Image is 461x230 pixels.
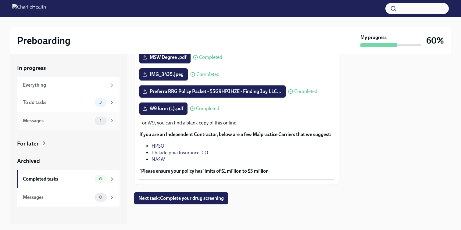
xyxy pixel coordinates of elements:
label: W9 form (1).pdf [139,102,188,115]
span: Next task : Complete your drug screening [138,195,224,201]
h2: Preboarding [17,34,70,47]
span: 3 [96,100,105,105]
strong: Please ensure your policy has limits of $1 million to $3 million [141,168,269,174]
a: In progress [17,64,120,72]
span: 0 [95,195,106,199]
a: For later [17,140,120,148]
span: Completed [196,106,219,111]
a: Messages1 [17,112,120,130]
a: Philadelphia Insurance. CO [152,150,208,156]
label: IMG_3435.jpeg [139,68,188,81]
p: For W9, you can find a blank copy of this online. [139,120,334,126]
span: Completed [199,55,222,60]
h3: 60% [426,35,444,46]
div: For later [17,140,39,148]
a: Completed tasks6 [17,170,120,188]
span: IMG_3435.jpeg [144,71,184,77]
a: HPSO [152,143,164,149]
span: Completed [294,89,317,94]
div: Completed tasks [23,176,92,182]
label: Preferra RRG Policy Packet - 55G9HPJHZE - Finding Joy LLC... [139,85,286,98]
span: MSW Degree .pdf [144,54,186,60]
span: Preferra RRG Policy Packet - 55G9HPJHZE - Finding Joy LLC... [144,88,281,95]
span: W9 form (1).pdf [144,106,183,112]
a: Archived [17,157,120,165]
div: Messages [23,117,92,124]
a: NASW [152,156,165,162]
button: Next task:Complete your drug screening [134,192,228,204]
label: MSW Degree .pdf [139,51,191,63]
strong: If you are an Independent Contractor, below are a few Malpractice Carriers that we suggest: [139,131,331,137]
div: To do tasks [23,99,92,106]
a: To do tasks3 [17,93,120,112]
div: Messages [23,194,92,201]
span: 1 [96,118,105,123]
div: Everything [23,82,107,88]
span: Completed [196,72,220,77]
span: 6 [95,177,105,181]
img: CharlieHealth [12,4,46,13]
strong: My progress [360,34,387,41]
a: Everything [17,77,120,93]
a: Messages0 [17,188,120,207]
